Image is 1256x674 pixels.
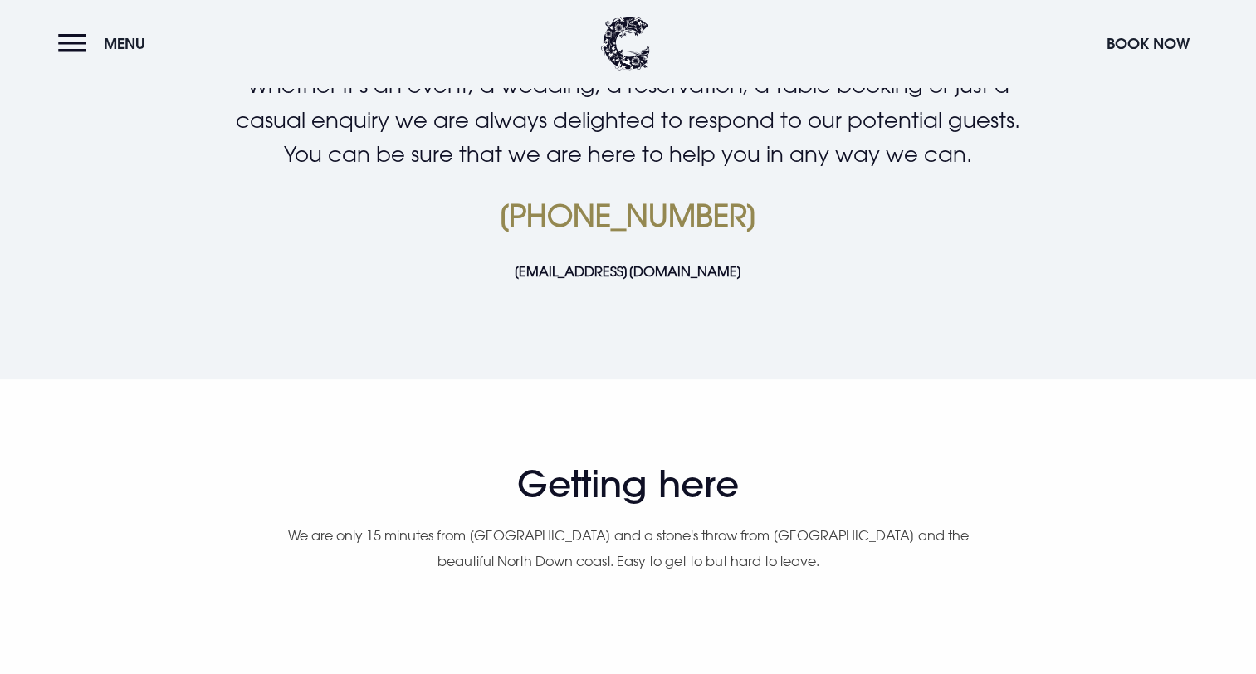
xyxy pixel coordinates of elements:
button: Menu [58,26,154,61]
p: We are only 15 minutes from [GEOGRAPHIC_DATA] and a stone's throw from [GEOGRAPHIC_DATA] and the ... [266,523,990,574]
span: Menu [104,34,145,53]
button: Book Now [1098,26,1198,61]
a: [EMAIL_ADDRESS][DOMAIN_NAME] [514,263,742,280]
p: Whether it's an event, a wedding, a reservation, a table booking or just a casual enquiry we are ... [232,68,1023,172]
a: [PHONE_NUMBER] [498,198,758,233]
h2: Getting here [148,462,1107,506]
img: Clandeboye Lodge [601,17,651,71]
